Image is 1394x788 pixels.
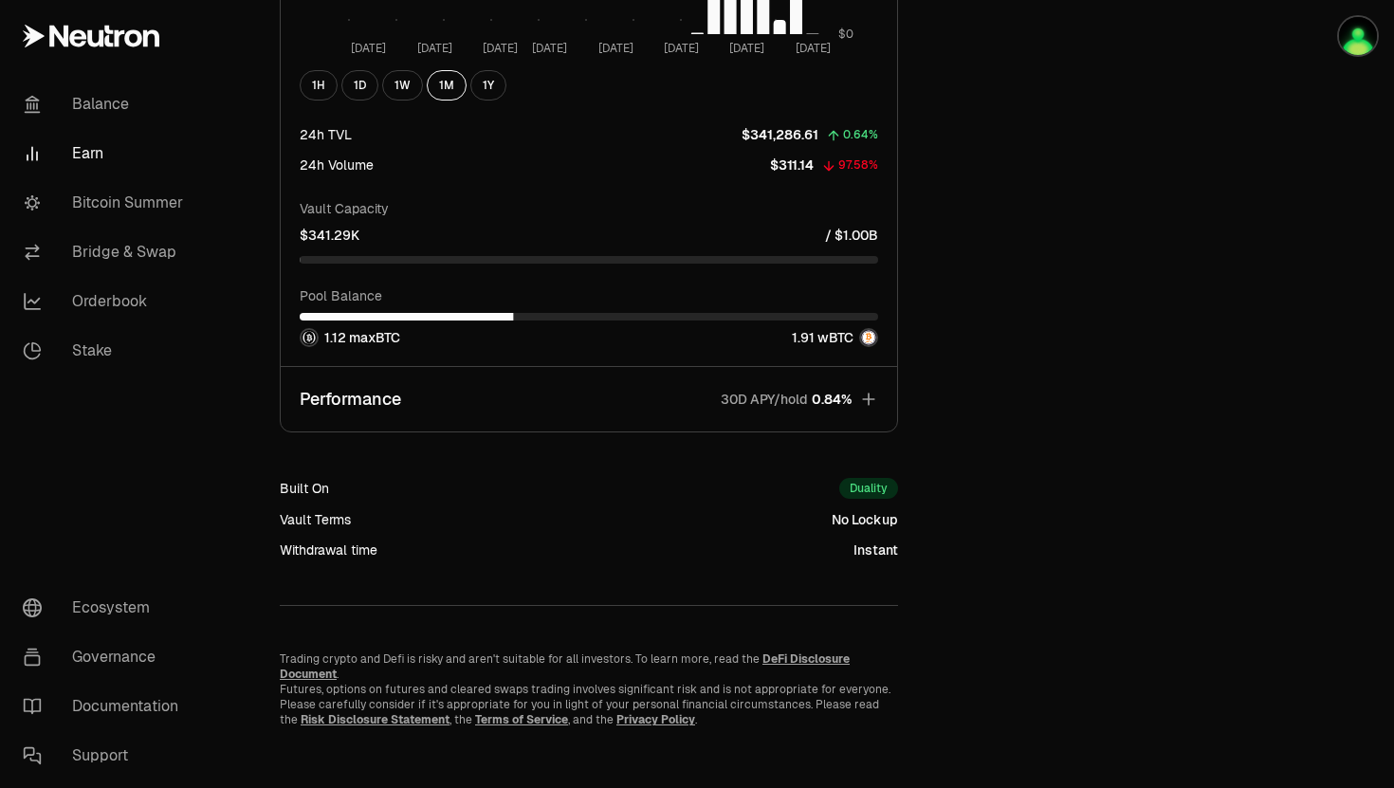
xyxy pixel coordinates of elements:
[8,80,205,129] a: Balance
[742,125,818,144] p: $341,286.61
[8,326,205,376] a: Stake
[300,328,400,347] div: 1.12 maxBTC
[281,367,897,431] button: Performance30D APY/hold0.84%
[475,712,568,727] a: Terms of Service
[598,41,633,56] tspan: [DATE]
[382,70,423,101] button: 1W
[351,41,386,56] tspan: [DATE]
[832,510,898,529] div: No Lockup
[861,330,876,345] img: wBTC Logo
[839,478,898,499] div: Duality
[280,541,377,559] div: Withdrawal time
[838,27,853,42] tspan: $0
[8,228,205,277] a: Bridge & Swap
[300,286,878,305] p: Pool Balance
[8,731,205,780] a: Support
[302,330,317,345] img: maxBTC Logo
[8,583,205,632] a: Ecosystem
[721,390,808,409] p: 30D APY/hold
[280,510,351,529] div: Vault Terms
[825,226,878,245] p: / $1.00B
[792,328,878,347] div: 1.91 wBTC
[280,479,329,498] div: Built On
[853,541,898,559] div: Instant
[341,70,378,101] button: 1D
[8,682,205,731] a: Documentation
[8,277,205,326] a: Orderbook
[300,156,374,174] div: 24h Volume
[300,386,401,412] p: Performance
[838,155,878,176] div: 97.58%
[532,41,567,56] tspan: [DATE]
[8,632,205,682] a: Governance
[300,199,878,218] p: Vault Capacity
[417,41,452,56] tspan: [DATE]
[470,70,506,101] button: 1Y
[664,41,699,56] tspan: [DATE]
[280,651,898,682] p: Trading crypto and Defi is risky and aren't suitable for all investors. To learn more, read the .
[812,390,852,409] span: 0.84%
[301,712,449,727] a: Risk Disclosure Statement
[729,41,764,56] tspan: [DATE]
[280,682,898,727] p: Futures, options on futures and cleared swaps trading involves significant risk and is not approp...
[796,41,831,56] tspan: [DATE]
[770,156,814,174] p: $311.14
[8,129,205,178] a: Earn
[483,41,518,56] tspan: [DATE]
[300,125,352,144] div: 24h TVL
[843,124,878,146] div: 0.64%
[8,178,205,228] a: Bitcoin Summer
[616,712,695,727] a: Privacy Policy
[300,226,359,245] p: $341.29K
[427,70,467,101] button: 1M
[1339,17,1377,55] img: Main Account
[300,70,338,101] button: 1H
[280,651,850,682] a: DeFi Disclosure Document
